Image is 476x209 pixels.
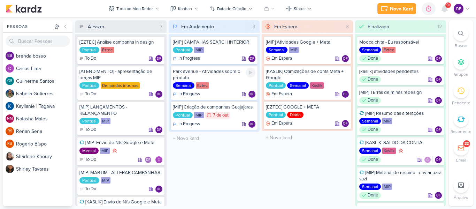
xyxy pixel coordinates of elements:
[6,114,14,123] div: Natasha Matos
[16,140,72,148] div: R o g e r i o B i s p o
[446,2,450,8] span: 9+
[79,68,162,81] div: [ATENDIMENTO] - apresentação de peças MIP
[6,140,14,148] div: Rogerio Bispo
[359,55,381,62] div: Done
[16,90,72,97] div: I s a b e l l a G u t i e r r e s
[359,140,442,146] div: [KASLIK] SALDO DA CONTA
[382,184,392,190] div: MIP
[359,47,381,53] div: Semanal
[368,192,378,199] p: Done
[16,52,72,60] div: b r e n d a b o s s o
[456,6,461,12] p: DF
[456,157,466,163] p: Email
[435,126,442,133] div: Responsável: Diego Freitas
[16,77,72,85] div: G u i l h e r m e S a n t o s
[6,89,14,98] img: Isabella Gutierres
[85,55,96,62] p: To Do
[382,148,396,154] div: Kaslik
[6,52,14,60] div: brenda bosso
[6,127,14,135] div: Renan Sena
[194,112,204,118] div: MIP
[155,186,162,193] div: Responsável: Diego Freitas
[266,112,286,118] div: Pontual
[157,188,161,191] p: DF
[271,120,292,127] p: Em Espera
[101,47,114,53] div: Eztec
[157,57,161,61] p: DF
[454,194,468,201] p: Arquivo
[274,23,297,30] div: Em Espera
[368,23,389,30] div: Finalizado
[16,115,72,122] div: N a t a s h a M a t o s
[79,82,99,89] div: Pontual
[170,133,259,143] input: + Novo kard
[342,91,349,98] div: Diego Freitas
[79,39,162,45] div: [EZTEC] Analise campanha in design
[155,156,162,163] div: Responsável: Carlos Lima
[194,47,204,53] div: MIP
[342,120,349,127] div: Diego Freitas
[424,156,431,163] img: Carlos Lima
[451,128,471,135] p: Recorrente
[248,121,255,128] div: Diego Freitas
[178,91,200,98] p: In Progress
[271,91,292,98] p: Em Espera
[6,5,42,13] img: kardz.app
[79,104,162,117] div: [MIP] LANÇAMENTOS - RELANÇAMENTO
[248,121,255,128] div: Responsável: Diego Freitas
[359,126,381,133] div: Done
[173,39,256,45] div: [MIP] CAMPAHAS SEARCH INTERIOR
[436,99,440,103] p: DF
[287,82,309,89] div: Semanal
[424,156,433,163] div: Colaboradores: Carlos Lima
[79,170,162,176] div: [MIP] MARTIM - ALTERAR CAMPANHAS
[173,91,200,98] div: In Progress
[266,82,286,89] div: Pontual
[157,128,161,132] p: DF
[145,156,153,163] div: Colaboradores: Diego Freitas
[85,186,96,193] p: To Do
[79,186,96,193] div: To Do
[435,156,442,163] div: Responsável: Diego Freitas
[359,39,442,45] div: Mooca chita - Eu responsável
[155,156,162,163] img: Carlos Lima
[7,117,13,121] p: NM
[377,3,416,14] button: Novo Kard
[16,103,72,110] div: K a y l l a n i e | T a g a w a
[436,128,440,132] p: DF
[246,68,255,77] div: Ligar relógio
[368,156,378,163] p: Done
[359,97,381,104] div: Done
[435,76,442,83] div: Diego Freitas
[213,113,229,118] div: 7 de out
[79,148,99,154] div: Mensal
[368,55,378,62] p: Done
[6,36,70,47] input: Buscar Pessoas
[6,165,14,173] img: Shirley Tavares
[101,82,140,89] div: Demandas internas
[266,91,292,98] div: Em Espera
[397,147,404,154] div: Prioridade Alta
[359,68,442,75] div: [kaslik] atividades pendentes
[435,126,442,133] div: Diego Freitas
[359,118,381,124] div: Semanal
[287,112,304,118] div: Diário
[16,128,72,135] div: R e n a n S e n a
[435,55,442,62] div: Responsável: Diego Freitas
[359,89,442,96] div: [MIP] TErras de minas redesign
[173,68,256,81] div: Park avenue - Atividades sobre o produto
[266,68,349,81] div: [KASLIK] Otimizações de conta Meta + Google
[248,91,255,98] div: Responsável: Diego Freitas
[271,55,292,62] p: Em Espera
[178,55,200,62] p: In Progress
[6,102,14,110] img: Kayllanie | Tagawa
[250,23,258,30] div: 3
[178,121,200,128] p: In Progress
[181,23,214,30] div: Em Andamento
[263,133,352,143] input: + Novo kard
[173,121,200,128] div: In Progress
[382,118,392,124] div: MIP
[155,55,162,62] div: Diego Freitas
[79,140,162,146] div: [MIP] Envio de Nfs Google e Meta
[359,110,442,117] div: [MIP] Resumo das alterações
